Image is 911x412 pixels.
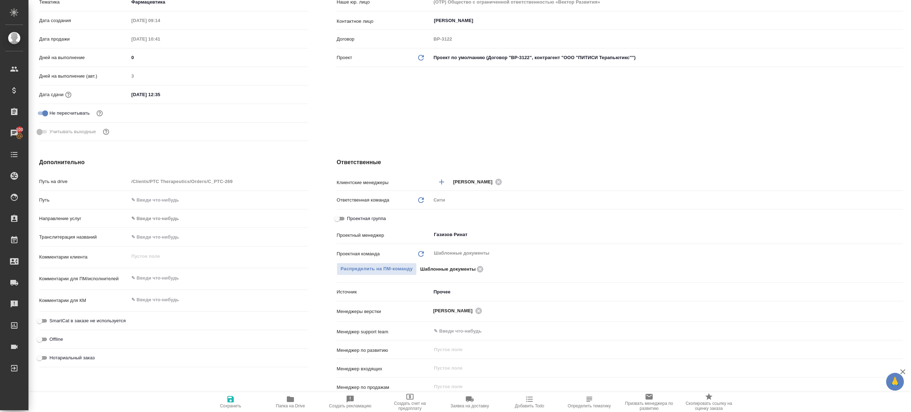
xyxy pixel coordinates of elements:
[433,306,484,315] div: [PERSON_NAME]
[39,36,129,43] p: Дата продажи
[453,178,497,186] span: [PERSON_NAME]
[201,392,260,412] button: Сохранить
[899,310,901,312] button: Open
[39,215,129,222] p: Направление услуг
[337,308,431,315] p: Менеджеры верстки
[337,36,431,43] p: Договор
[440,392,500,412] button: Заявка на доставку
[129,71,308,81] input: Пустое поле
[49,336,63,343] span: Offline
[39,197,129,204] p: Путь
[337,18,431,25] p: Контактное лицо
[337,179,431,186] p: Клиентские менеджеры
[380,392,440,412] button: Создать счет на предоплату
[515,403,544,408] span: Добавить Todo
[129,213,308,225] div: ✎ Введи что-нибудь
[39,234,129,241] p: Транслитерация названий
[337,288,431,296] p: Источник
[2,124,27,142] a: 100
[433,345,886,354] input: Пустое поле
[12,126,28,133] span: 100
[49,317,126,324] span: SmartCat в заказе не используется
[347,215,386,222] span: Проектная группа
[49,110,90,117] span: Не пересчитывать
[679,392,739,412] button: Скопировать ссылку на оценку заказа
[129,232,308,242] input: ✎ Введи что-нибудь
[260,392,320,412] button: Папка на Drive
[129,195,308,205] input: ✎ Введи что-нибудь
[451,403,489,408] span: Заявка на доставку
[384,401,436,411] span: Создать счет на предоплату
[129,52,308,63] input: ✎ Введи что-нибудь
[337,384,431,391] p: Менеджер по продажам
[39,91,64,98] p: Дата сдачи
[129,176,308,187] input: Пустое поле
[623,401,675,411] span: Призвать менеджера по развитию
[420,266,476,273] p: Шаблонные документы
[899,181,901,183] button: Open
[101,127,111,136] button: Выбери, если сб и вс нужно считать рабочими днями для выполнения заказа.
[500,392,559,412] button: Добавить Todo
[453,177,504,186] div: [PERSON_NAME]
[49,128,96,135] span: Учитывать выходные
[320,392,380,412] button: Создать рекламацию
[433,327,877,335] input: ✎ Введи что-нибудь
[433,173,450,191] button: Добавить менеджера
[337,250,380,257] p: Проектная команда
[129,34,191,44] input: Пустое поле
[64,90,73,99] button: Если добавить услуги и заполнить их объемом, то дата рассчитается автоматически
[337,158,903,167] h4: Ответственные
[431,34,903,44] input: Пустое поле
[889,374,901,389] span: 🙏
[619,392,679,412] button: Призвать менеджера по развитию
[568,403,611,408] span: Определить тематику
[683,401,734,411] span: Скопировать ссылку на оценку заказа
[337,232,431,239] p: Проектный менеджер
[39,254,129,261] p: Комментарии клиента
[95,109,104,118] button: Включи, если не хочешь, чтобы указанная дата сдачи изменилась после переставления заказа в 'Подтв...
[129,89,191,100] input: ✎ Введи что-нибудь
[886,373,904,391] button: 🙏
[899,20,901,21] button: Open
[559,392,619,412] button: Определить тематику
[39,73,129,80] p: Дней на выполнение (авт.)
[431,194,903,206] div: Сити
[899,330,901,332] button: Open
[341,265,413,273] span: Распределить на ПМ-команду
[49,354,95,361] span: Нотариальный заказ
[337,197,389,204] p: Ответственная команда
[433,382,886,391] input: Пустое поле
[433,364,886,372] input: Пустое поле
[337,328,431,335] p: Менеджер support team
[337,347,431,354] p: Менеджер по развитию
[220,403,241,408] span: Сохранить
[329,403,372,408] span: Создать рекламацию
[431,286,903,298] div: Прочее
[131,215,300,222] div: ✎ Введи что-нибудь
[39,17,129,24] p: Дата создания
[337,54,352,61] p: Проект
[39,54,129,61] p: Дней на выполнение
[431,52,903,64] div: Проект по умолчанию (Договор "ВР-3122", контрагент "ООО "ПИТИСИ Терапьютикс"")
[899,234,901,235] button: Open
[39,275,129,282] p: Комментарии для ПМ/исполнителей
[129,15,191,26] input: Пустое поле
[39,178,129,185] p: Путь на drive
[337,263,417,275] button: Распределить на ПМ-команду
[337,365,431,372] p: Менеджер входящих
[337,263,417,275] span: В заказе уже есть ответственный ПМ или ПМ группа
[39,158,308,167] h4: Дополнительно
[276,403,305,408] span: Папка на Drive
[433,307,477,314] span: [PERSON_NAME]
[39,297,129,304] p: Комментарии для КМ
